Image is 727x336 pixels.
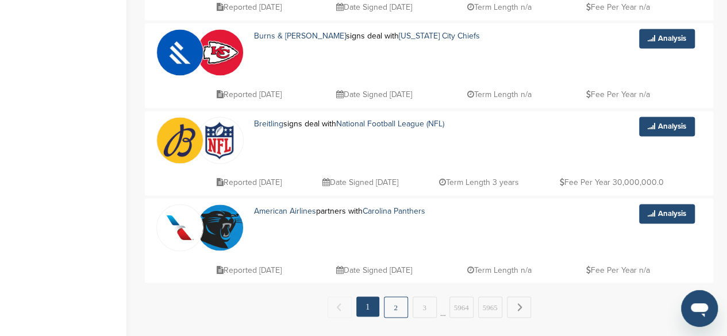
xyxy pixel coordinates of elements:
[467,87,532,102] p: Term Length n/a
[681,290,718,327] iframe: Button to launch messaging window
[440,296,446,317] span: …
[639,204,695,223] a: Analysis
[197,29,243,75] img: Tbqh4hox 400x400
[586,87,650,102] p: Fee Per Year n/a
[254,119,283,129] a: Breitling
[217,175,282,190] p: Reported [DATE]
[157,117,203,163] img: Ib8otdir 400x400
[157,204,203,250] img: Q4ahkxz8 400x400
[336,262,412,277] p: Date Signed [DATE]
[478,296,502,318] a: 5965
[254,117,503,131] p: signs deal with
[254,204,479,218] p: partners with
[399,31,480,41] a: [US_STATE] City Chiefs
[639,117,695,136] a: Analysis
[254,29,548,43] p: signs deal with
[363,206,425,216] a: Carolina Panthers
[336,87,412,102] p: Date Signed [DATE]
[217,262,282,277] p: Reported [DATE]
[197,117,243,163] img: Phks mjx 400x400
[336,119,444,129] a: National Football League (NFL)
[254,206,316,216] a: American Airlines
[356,296,379,316] em: 1
[639,29,695,48] a: Analysis
[467,262,532,277] p: Term Length n/a
[217,87,282,102] p: Reported [DATE]
[439,175,519,190] p: Term Length 3 years
[328,296,352,318] span: ← Previous
[507,296,531,318] a: Next →
[254,31,346,41] a: Burns & [PERSON_NAME]
[157,29,203,75] img: Mut8nrxk 400x400
[413,296,437,318] a: 3
[197,204,243,250] img: Fxfzactq 400x400
[560,175,664,190] p: Fee Per Year 30,000,000.0
[384,296,408,318] a: 2
[449,296,474,318] a: 5964
[322,175,398,190] p: Date Signed [DATE]
[586,262,650,277] p: Fee Per Year n/a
